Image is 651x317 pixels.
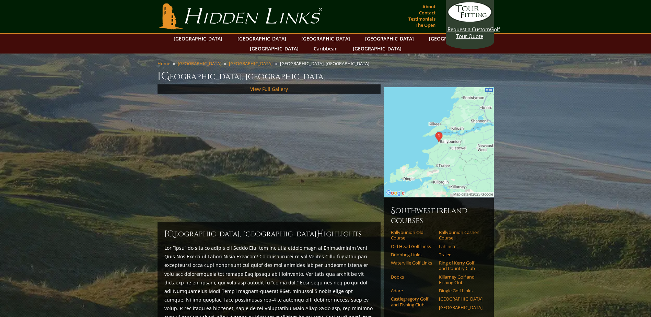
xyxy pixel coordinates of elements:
h2: [GEOGRAPHIC_DATA], [GEOGRAPHIC_DATA] ighlights [164,228,374,239]
a: Ring of Kerry Golf and Country Club [439,260,483,271]
span: H [317,228,324,239]
a: Adare [391,288,434,293]
a: [GEOGRAPHIC_DATA] [349,44,405,54]
h6: Southwest Ireland Courses [391,205,487,225]
a: Tralee [439,252,483,257]
li: [GEOGRAPHIC_DATA], [GEOGRAPHIC_DATA] [280,60,372,67]
a: Killarney Golf and Fishing Club [439,274,483,285]
a: Dingle Golf Links [439,288,483,293]
a: Castlegregory Golf and Fishing Club [391,296,434,307]
a: [GEOGRAPHIC_DATA] [362,34,417,44]
a: Doonbeg Links [391,252,434,257]
img: Google Map of Sandhill Rd, Ballybunnion, Co. Kerry, Ireland [384,87,494,197]
a: Home [158,60,170,67]
a: Caribbean [310,44,341,54]
a: Old Head Golf Links [391,244,434,249]
a: [GEOGRAPHIC_DATA] [234,34,290,44]
a: Request a CustomGolf Tour Quote [447,2,492,39]
a: The Open [414,20,437,30]
a: [GEOGRAPHIC_DATA] [298,34,353,44]
a: [GEOGRAPHIC_DATA] [246,44,302,54]
a: View Full Gallery [250,86,288,92]
a: [GEOGRAPHIC_DATA] [170,34,226,44]
a: Ballybunion Old Course [391,230,434,241]
span: Request a Custom [447,26,490,33]
a: Ballybunion Cashen Course [439,230,483,241]
a: [GEOGRAPHIC_DATA] [439,305,483,310]
a: [GEOGRAPHIC_DATA] [426,34,481,44]
a: [GEOGRAPHIC_DATA] [178,60,221,67]
a: [GEOGRAPHIC_DATA] [229,60,272,67]
a: Waterville Golf Links [391,260,434,266]
a: Lahinch [439,244,483,249]
a: Testimonials [407,14,437,24]
a: About [421,2,437,11]
a: Dooks [391,274,434,280]
a: [GEOGRAPHIC_DATA] [439,296,483,302]
h1: [GEOGRAPHIC_DATA], [GEOGRAPHIC_DATA] [158,69,494,83]
a: Contact [417,8,437,17]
